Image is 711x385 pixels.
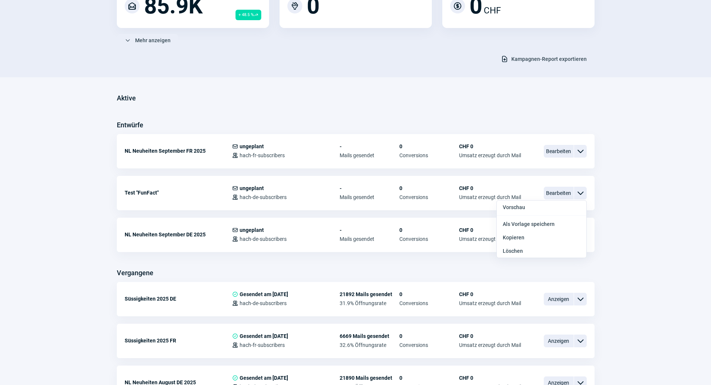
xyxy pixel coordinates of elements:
[340,342,399,348] span: 32.6% Öffnungsrate
[503,248,523,254] span: Löschen
[240,291,288,297] span: Gesendet am [DATE]
[459,291,521,297] span: CHF 0
[240,333,288,339] span: Gesendet am [DATE]
[399,227,459,233] span: 0
[117,119,143,131] h3: Entwürfe
[340,300,399,306] span: 31.9% Öffnungsrate
[459,194,521,200] span: Umsatz erzeugt durch Mail
[340,185,399,191] span: -
[399,300,459,306] span: Conversions
[240,185,264,191] span: ungeplant
[125,143,232,158] div: NL Neuheiten September FR 2025
[399,291,459,297] span: 0
[125,227,232,242] div: NL Neuheiten September DE 2025
[117,34,178,47] button: Mehr anzeigen
[484,4,501,17] span: CHF
[459,185,521,191] span: CHF 0
[340,236,399,242] span: Mails gesendet
[399,185,459,191] span: 0
[340,194,399,200] span: Mails gesendet
[240,300,287,306] span: hach-de-subscribers
[340,227,399,233] span: -
[399,342,459,348] span: Conversions
[544,187,574,199] span: Bearbeiten
[340,333,399,339] span: 6669 Mails gesendet
[117,92,136,104] h3: Aktive
[399,375,459,381] span: 0
[459,333,521,339] span: CHF 0
[544,293,574,305] span: Anzeigen
[340,143,399,149] span: -
[240,227,264,233] span: ungeplant
[117,267,153,279] h3: Vergangene
[240,152,285,158] span: hach-fr-subscribers
[135,34,171,46] span: Mehr anzeigen
[503,204,525,210] span: Vorschau
[340,291,399,297] span: 21892 Mails gesendet
[399,143,459,149] span: 0
[399,194,459,200] span: Conversions
[340,152,399,158] span: Mails gesendet
[459,236,521,242] span: Umsatz erzeugt durch Mail
[459,300,521,306] span: Umsatz erzeugt durch Mail
[459,152,521,158] span: Umsatz erzeugt durch Mail
[125,333,232,348] div: Süssigkeiten 2025 FR
[240,375,288,381] span: Gesendet am [DATE]
[459,375,521,381] span: CHF 0
[240,143,264,149] span: ungeplant
[493,53,595,65] button: Kampagnen-Report exportieren
[399,152,459,158] span: Conversions
[503,235,524,240] span: Kopieren
[459,227,521,233] span: CHF 0
[503,221,555,227] span: Als Vorlage speichern
[399,236,459,242] span: Conversions
[236,10,261,20] span: + 48.5 %
[544,145,574,158] span: Bearbeiten
[240,236,287,242] span: hach-de-subscribers
[544,335,574,347] span: Anzeigen
[240,342,285,348] span: hach-fr-subscribers
[340,375,399,381] span: 21890 Mails gesendet
[399,333,459,339] span: 0
[511,53,587,65] span: Kampagnen-Report exportieren
[459,143,521,149] span: CHF 0
[459,342,521,348] span: Umsatz erzeugt durch Mail
[125,291,232,306] div: Süssigkeiten 2025 DE
[240,194,287,200] span: hach-de-subscribers
[125,185,232,200] div: Test "FunFact"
